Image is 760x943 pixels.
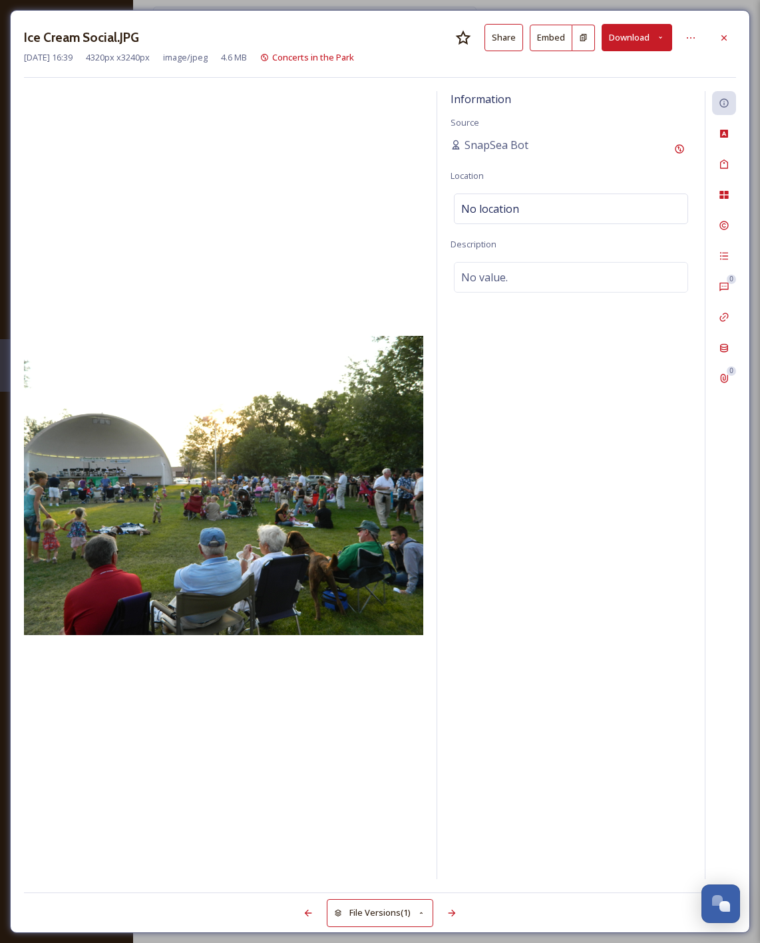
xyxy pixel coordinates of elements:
[701,884,740,923] button: Open Chat
[327,899,433,926] button: File Versions(1)
[24,336,423,635] img: 9G09ukj0ESYAAAAAAAAe6AIce%20Cream%20Social.JPG
[221,51,247,64] span: 4.6 MB
[451,238,496,250] span: Description
[86,51,150,64] span: 4320 px x 3240 px
[461,201,519,217] span: No location
[727,275,736,284] div: 0
[24,28,139,47] h3: Ice Cream Social.JPG
[451,92,511,106] span: Information
[602,24,672,51] button: Download
[24,51,73,64] span: [DATE] 16:39
[163,51,208,64] span: image/jpeg
[461,269,508,285] span: No value.
[465,137,528,153] span: SnapSea Bot
[530,25,572,51] button: Embed
[451,116,479,128] span: Source
[727,366,736,376] div: 0
[272,51,354,63] span: Concerts in the Park
[451,170,484,182] span: Location
[484,24,523,51] button: Share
